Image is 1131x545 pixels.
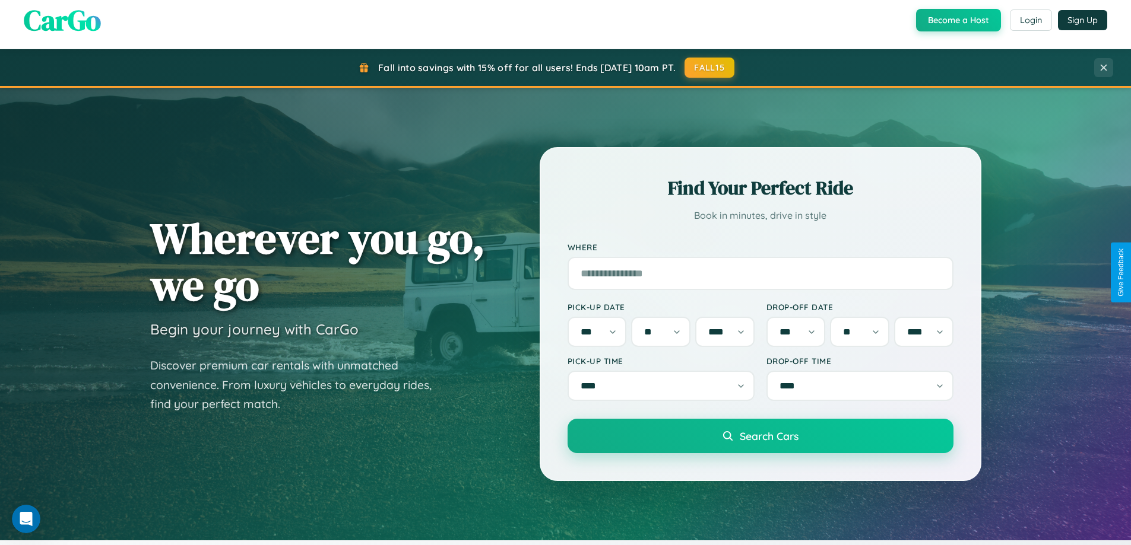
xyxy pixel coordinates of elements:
button: Sign Up [1058,10,1107,30]
p: Book in minutes, drive in style [568,207,953,224]
button: FALL15 [685,58,734,78]
span: Search Cars [740,429,799,442]
p: Discover premium car rentals with unmatched convenience. From luxury vehicles to everyday rides, ... [150,356,447,414]
span: Fall into savings with 15% off for all users! Ends [DATE] 10am PT. [378,62,676,74]
label: Drop-off Time [766,356,953,366]
label: Pick-up Time [568,356,755,366]
label: Where [568,242,953,252]
button: Search Cars [568,419,953,453]
label: Drop-off Date [766,302,953,312]
h1: Wherever you go, we go [150,215,485,308]
h3: Begin your journey with CarGo [150,320,359,338]
button: Login [1010,9,1052,31]
iframe: Intercom live chat [12,505,40,533]
h2: Find Your Perfect Ride [568,175,953,201]
div: Give Feedback [1117,248,1125,297]
label: Pick-up Date [568,302,755,312]
button: Become a Host [916,9,1001,31]
span: CarGo [24,1,101,40]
